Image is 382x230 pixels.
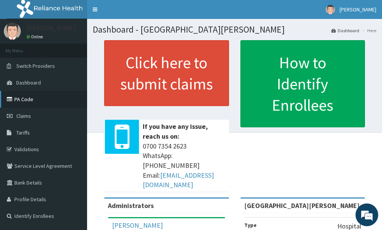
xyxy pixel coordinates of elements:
[340,6,376,13] span: [PERSON_NAME]
[108,201,154,210] b: Administrators
[27,25,76,31] p: [PERSON_NAME]
[360,27,376,34] li: Here
[331,27,359,34] a: Dashboard
[104,40,229,106] a: Click here to submit claims
[143,122,208,141] b: If you have any issue, reach us on:
[244,201,360,210] strong: [GEOGRAPHIC_DATA][PERSON_NAME]
[326,5,335,14] img: User Image
[143,141,225,190] span: 0700 7354 2623 WhatsApp: [PHONE_NUMBER] Email:
[27,34,45,39] a: Online
[244,222,257,228] b: Type
[16,79,41,86] span: Dashboard
[143,171,214,189] a: [EMAIL_ADDRESS][DOMAIN_NAME]
[4,23,21,40] img: User Image
[93,25,376,34] h1: Dashboard - [GEOGRAPHIC_DATA][PERSON_NAME]
[16,63,55,69] span: Switch Providers
[16,129,30,136] span: Tariffs
[16,113,31,119] span: Claims
[240,40,365,127] a: How to Identify Enrollees
[112,221,163,230] a: [PERSON_NAME]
